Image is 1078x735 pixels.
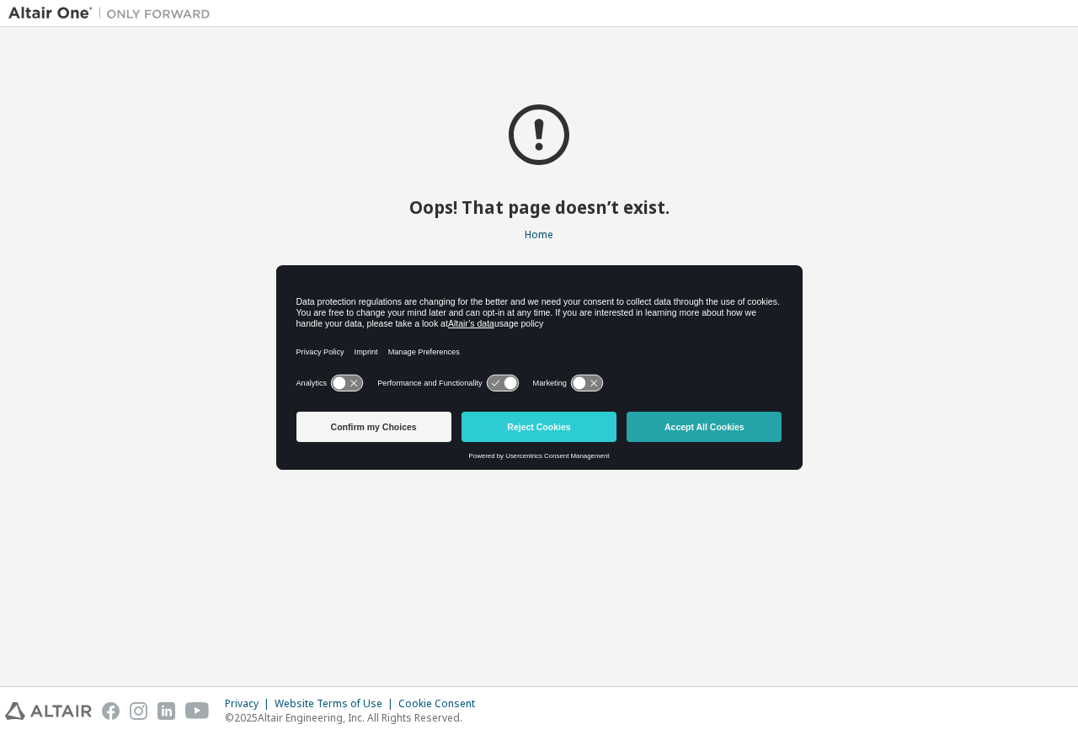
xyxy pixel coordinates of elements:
[5,702,92,720] img: altair_logo.svg
[8,5,219,22] img: Altair One
[225,711,485,725] p: © 2025 Altair Engineering, Inc. All Rights Reserved.
[225,697,275,711] div: Privacy
[275,697,398,711] div: Website Terms of Use
[185,702,210,720] img: youtube.svg
[102,702,120,720] img: facebook.svg
[130,702,147,720] img: instagram.svg
[525,227,553,242] a: Home
[8,196,1070,218] h2: Oops! That page doesn’t exist.
[157,702,175,720] img: linkedin.svg
[398,697,485,711] div: Cookie Consent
